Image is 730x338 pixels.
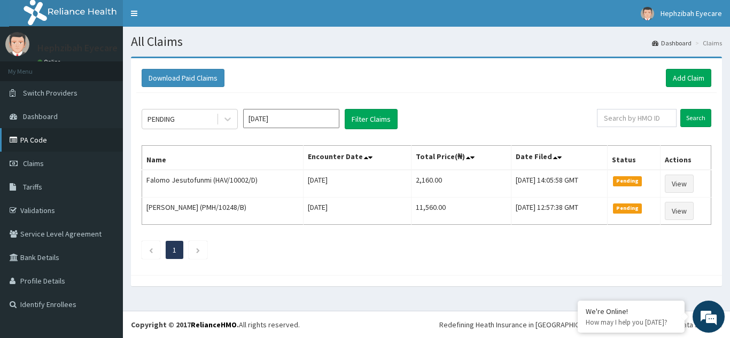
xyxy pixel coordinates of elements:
a: Next page [196,245,200,255]
td: [DATE] [304,170,411,198]
th: Date Filed [511,146,607,170]
a: Add Claim [666,69,711,87]
strong: Copyright © 2017 . [131,320,239,329]
a: Online [37,58,63,66]
a: Previous page [149,245,153,255]
span: Hephzibah Eyecare [661,9,722,18]
th: Actions [660,146,711,170]
td: [DATE] 14:05:58 GMT [511,170,607,198]
td: [DATE] [304,198,411,225]
img: User Image [641,7,654,20]
li: Claims [693,38,722,48]
a: Dashboard [652,38,692,48]
p: How may I help you today? [586,318,677,327]
th: Encounter Date [304,146,411,170]
th: Status [607,146,660,170]
input: Select Month and Year [243,109,339,128]
img: User Image [5,32,29,56]
td: 11,560.00 [411,198,511,225]
th: Name [142,146,304,170]
td: 2,160.00 [411,170,511,198]
td: Falomo Jesutofunmi (HAV/10002/D) [142,170,304,198]
a: View [665,175,694,193]
span: Dashboard [23,112,58,121]
a: Page 1 is your current page [173,245,176,255]
div: We're Online! [586,306,677,316]
span: Pending [613,176,642,186]
footer: All rights reserved. [123,311,730,338]
td: [DATE] 12:57:38 GMT [511,198,607,225]
a: RelianceHMO [191,320,237,329]
p: Hephzibah Eyecare [37,43,118,53]
input: Search by HMO ID [597,109,677,127]
a: View [665,202,694,220]
td: [PERSON_NAME] (PMH/10248/B) [142,198,304,225]
button: Download Paid Claims [142,69,224,87]
span: Switch Providers [23,88,77,98]
span: Claims [23,159,44,168]
button: Filter Claims [345,109,398,129]
span: Pending [613,203,642,213]
input: Search [680,109,711,127]
div: Redefining Heath Insurance in [GEOGRAPHIC_DATA] using Telemedicine and Data Science! [439,319,722,330]
h1: All Claims [131,35,722,49]
div: PENDING [147,114,175,124]
span: Tariffs [23,182,42,192]
th: Total Price(₦) [411,146,511,170]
